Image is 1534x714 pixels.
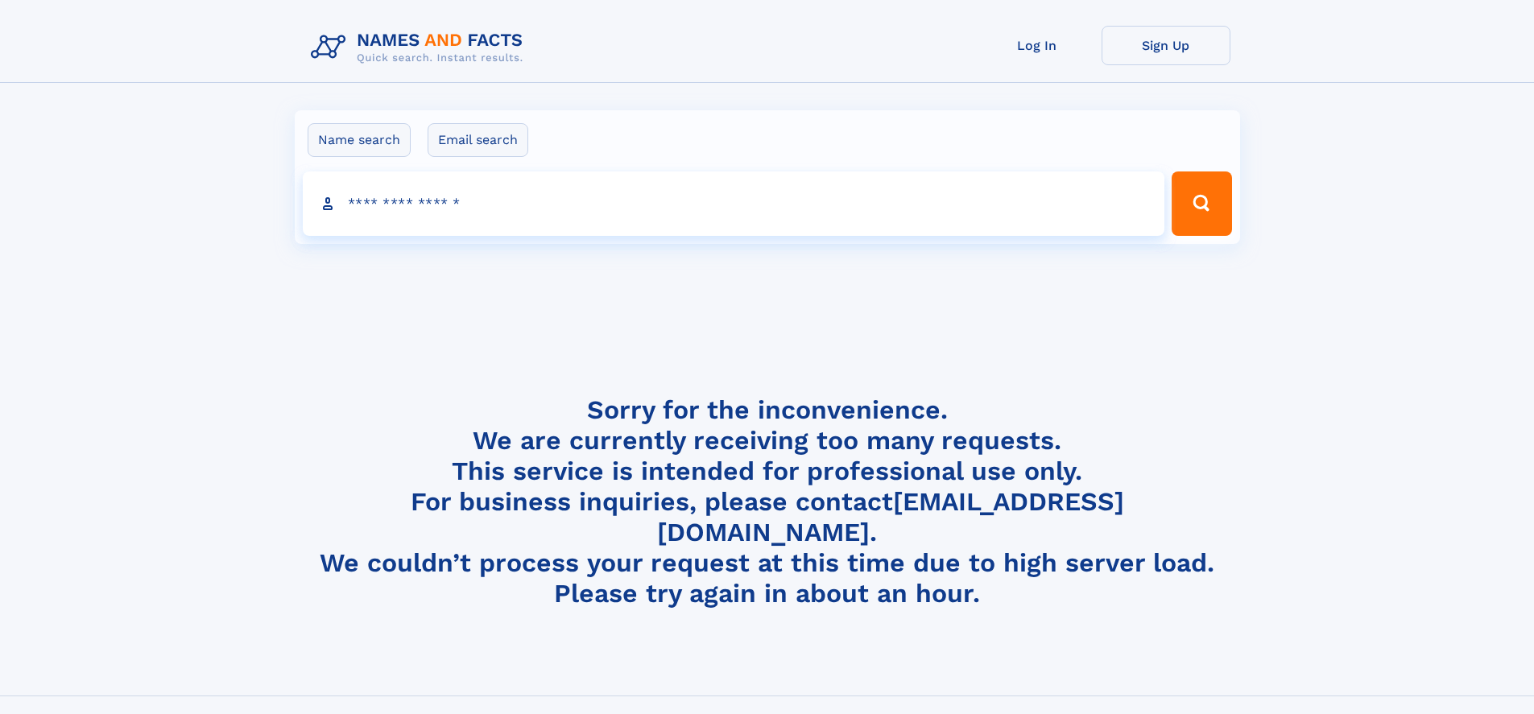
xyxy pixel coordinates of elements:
[308,123,411,157] label: Name search
[303,171,1165,236] input: search input
[973,26,1102,65] a: Log In
[657,486,1124,547] a: [EMAIL_ADDRESS][DOMAIN_NAME]
[304,26,536,69] img: Logo Names and Facts
[1102,26,1230,65] a: Sign Up
[428,123,528,157] label: Email search
[1172,171,1231,236] button: Search Button
[304,394,1230,609] h4: Sorry for the inconvenience. We are currently receiving too many requests. This service is intend...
